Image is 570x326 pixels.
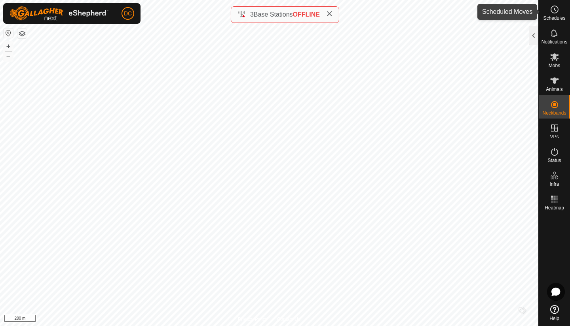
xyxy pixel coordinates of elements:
[546,87,563,92] span: Animals
[254,11,293,18] span: Base Stations
[550,134,559,139] span: VPs
[4,52,13,61] button: –
[542,111,566,115] span: Neckbands
[4,28,13,38] button: Reset Map
[539,302,570,324] a: Help
[549,63,560,68] span: Mobs
[293,11,320,18] span: OFFLINE
[17,29,27,38] button: Map Layers
[541,40,567,44] span: Notifications
[238,316,268,323] a: Privacy Policy
[9,6,108,21] img: Gallagher Logo
[545,205,564,210] span: Heatmap
[277,316,300,323] a: Contact Us
[549,316,559,321] span: Help
[4,41,13,51] button: +
[547,158,561,163] span: Status
[549,182,559,187] span: Infra
[124,9,132,18] span: DC
[543,16,565,21] span: Schedules
[250,11,254,18] span: 3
